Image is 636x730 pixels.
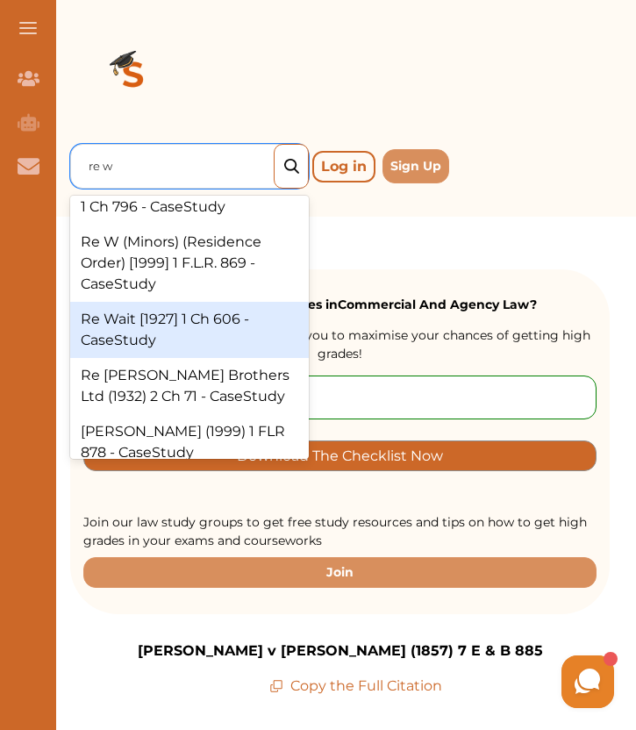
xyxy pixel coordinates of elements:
[70,358,309,414] div: Re [PERSON_NAME] Brothers Ltd (1932) 2 Ch 71 - CaseStudy
[312,151,375,182] p: Log in
[70,168,309,225] div: Re [PERSON_NAME] Ltd [1897] 1 Ch 796 - CaseStudy
[143,297,537,312] strong: Want to secure high grades in Commercial And Agency Law ?
[83,440,597,471] button: [object Object]
[83,513,597,550] p: Join our law study groups to get free study resources and tips on how to get high grades in your ...
[70,302,309,358] div: Re Wait [1927] 1 Ch 606 - CaseStudy
[382,149,449,183] button: Sign Up
[215,651,618,712] iframe: HelpCrunch
[89,327,590,361] span: We’ve created a FREE checklist for you to maximise your chances of getting high grades!
[70,14,197,140] img: Logo
[83,376,597,419] input: Enter your email here
[237,446,443,466] p: Download The Checklist Now
[138,641,543,662] p: [PERSON_NAME] v [PERSON_NAME] (1857) 7 E & B 885
[70,225,309,302] div: Re W (Minors) (Residence Order) [1999] 1 F.L.R. 869 - CaseStudy
[83,557,597,588] button: Join
[70,414,309,470] div: [PERSON_NAME] (1999) 1 FLR 878 - CaseStudy
[284,159,299,175] img: search_icon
